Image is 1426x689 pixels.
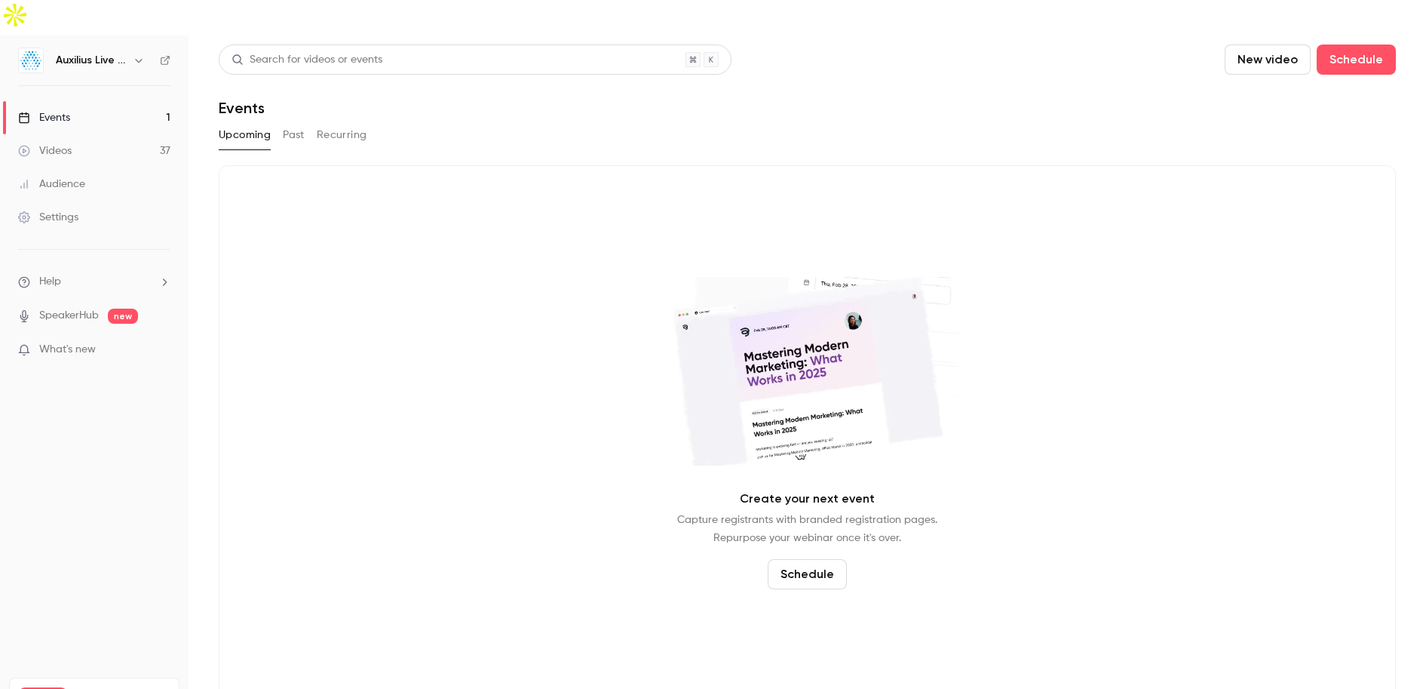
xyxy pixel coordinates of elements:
h1: Events [219,99,265,117]
span: Help [39,274,61,290]
li: help-dropdown-opener [18,274,170,290]
button: New video [1225,45,1311,75]
div: Events [18,110,70,125]
h6: Auxilius Live Sessions [56,53,127,68]
button: Recurring [317,123,367,147]
button: Schedule [768,559,847,589]
div: Audience [18,177,85,192]
p: Capture registrants with branded registration pages. Repurpose your webinar once it's over. [677,511,937,547]
div: Settings [18,210,78,225]
span: new [108,309,138,324]
div: Videos [18,143,72,158]
a: SpeakerHub [39,308,99,324]
p: Create your next event [740,490,875,508]
div: Search for videos or events [232,52,382,68]
button: Upcoming [219,123,271,147]
span: What's new [39,342,96,358]
button: Past [283,123,305,147]
button: Schedule [1317,45,1396,75]
img: Auxilius Live Sessions [19,48,43,72]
